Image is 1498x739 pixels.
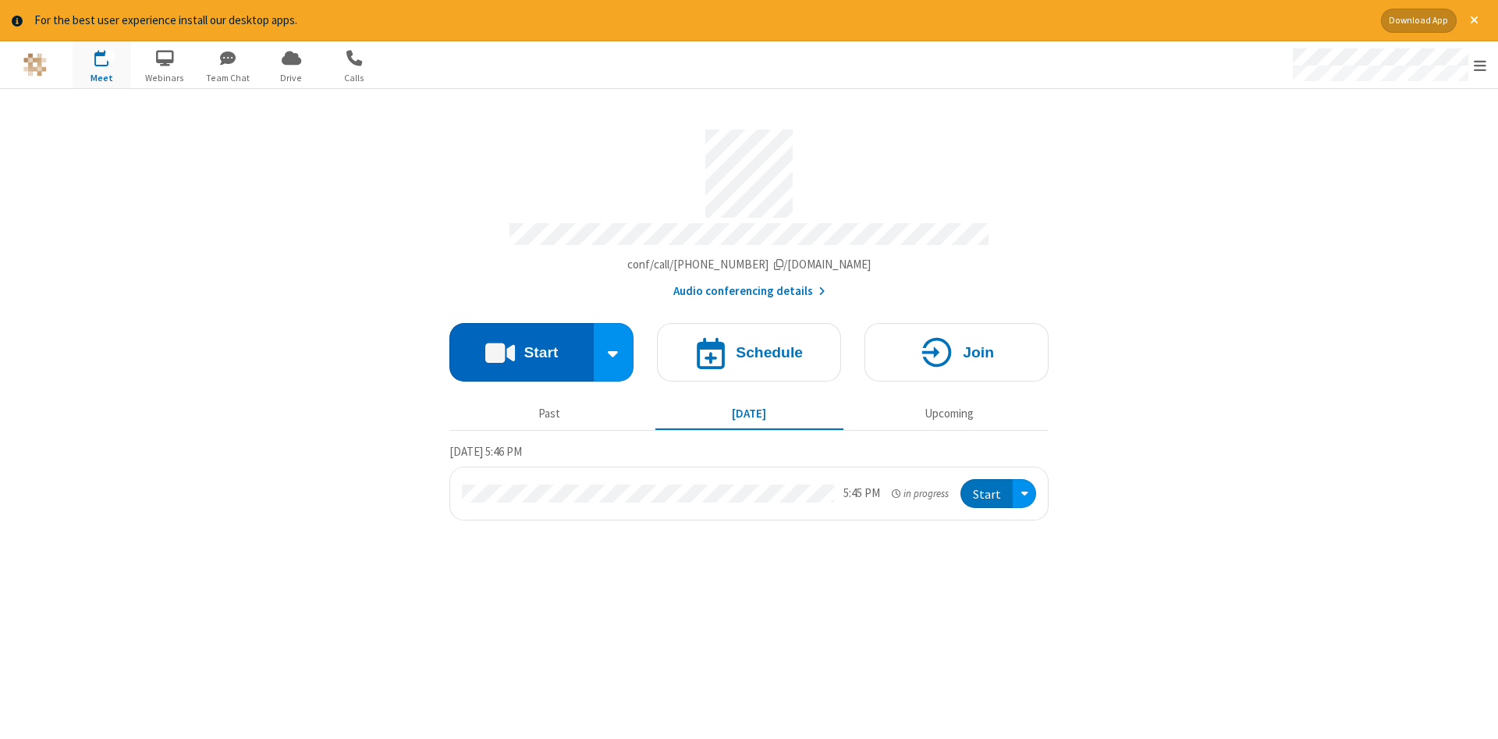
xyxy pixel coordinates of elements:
[136,71,194,85] span: Webinars
[105,50,115,62] div: 1
[325,71,384,85] span: Calls
[736,345,803,360] h4: Schedule
[864,323,1049,382] button: Join
[449,118,1049,300] section: Account details
[524,345,558,360] h4: Start
[449,444,522,459] span: [DATE] 5:46 PM
[1462,9,1486,33] button: Close alert
[1381,9,1457,33] button: Download App
[456,400,644,429] button: Past
[34,12,1369,30] div: For the best user experience install our desktop apps.
[892,486,949,501] em: in progress
[657,323,841,382] button: Schedule
[199,71,257,85] span: Team Chat
[627,256,871,274] button: Copy my meeting room linkCopy my meeting room link
[655,400,843,429] button: [DATE]
[449,323,594,382] button: Start
[5,41,64,88] button: Logo
[1278,41,1498,88] div: Open menu
[1013,479,1036,508] div: Open menu
[960,479,1013,508] button: Start
[23,53,47,76] img: QA Selenium DO NOT DELETE OR CHANGE
[262,71,321,85] span: Drive
[73,71,131,85] span: Meet
[673,282,825,300] button: Audio conferencing details
[594,323,634,382] div: Start conference options
[627,257,871,272] span: Copy my meeting room link
[963,345,994,360] h4: Join
[855,400,1043,429] button: Upcoming
[449,442,1049,520] section: Today's Meetings
[843,485,880,503] div: 5:45 PM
